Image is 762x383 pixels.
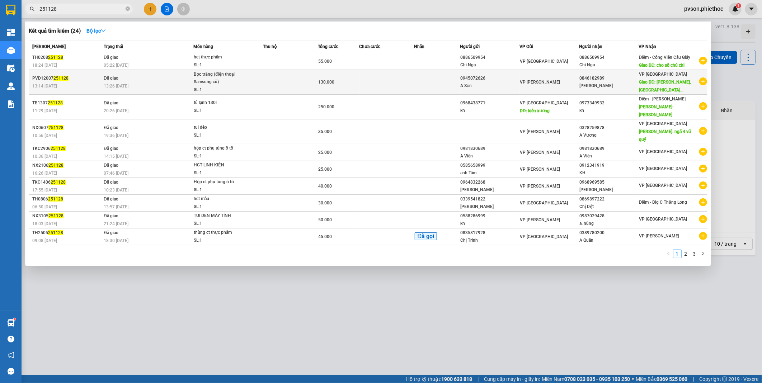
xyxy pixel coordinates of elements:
[319,200,332,205] span: 30.000
[579,186,638,194] div: [PERSON_NAME]
[48,100,63,105] span: 251128
[32,221,57,226] span: 18:03 [DATE]
[460,229,519,237] div: 0835817928
[194,212,248,220] div: TUI DEN MÁY TÍNH
[32,179,102,186] div: TKC1406
[579,212,638,220] div: 0987029428
[673,250,682,258] li: 1
[682,250,690,258] a: 2
[519,44,533,49] span: VP Gửi
[194,152,248,160] div: SL: 1
[639,183,687,188] span: VP [GEOGRAPHIC_DATA]
[32,108,57,113] span: 11:29 [DATE]
[639,200,687,205] span: Điểm - Big C Thăng Long
[263,44,277,49] span: Thu hộ
[460,75,519,82] div: 0945072626
[699,198,707,206] span: plus-circle
[319,167,332,172] span: 25.000
[699,127,707,135] span: plus-circle
[48,197,63,202] span: 251128
[520,217,560,222] span: VP [PERSON_NAME]
[699,77,707,85] span: plus-circle
[579,229,638,237] div: 0389780200
[579,152,638,160] div: A Viên
[194,186,248,194] div: SL: 1
[104,221,128,226] span: 21:24 [DATE]
[48,163,64,168] span: 251128
[104,197,118,202] span: Đã giao
[319,234,332,239] span: 45.000
[460,212,519,220] div: 0588286999
[86,28,106,34] strong: Bộ lọc
[7,65,15,72] img: warehouse-icon
[664,250,673,258] li: Previous Page
[579,169,638,177] div: KH
[460,54,519,61] div: 0886509954
[460,169,519,177] div: anh Tâm
[32,99,102,107] div: TB1307
[319,129,332,134] span: 35.000
[194,86,248,94] div: SL: 1
[579,162,638,169] div: 0912341919
[699,232,707,240] span: plus-circle
[691,250,698,258] a: 3
[194,178,248,186] div: Hộp ct phụ tùng ô tô
[194,132,248,140] div: SL: 1
[101,28,106,33] span: down
[579,195,638,203] div: 0869897222
[104,108,128,113] span: 20:26 [DATE]
[460,61,519,69] div: Chị Nga
[8,336,14,342] span: question-circle
[51,146,66,151] span: 251128
[579,203,638,211] div: Chị Dệt
[701,251,705,256] span: right
[126,6,130,13] span: close-circle
[579,124,638,132] div: 0328259878
[48,125,64,130] span: 251128
[6,5,15,15] img: logo-vxr
[104,230,118,235] span: Đã giao
[32,54,102,61] div: TH0208
[520,167,560,172] span: VP [PERSON_NAME]
[639,233,679,238] span: VP [PERSON_NAME]
[48,213,64,218] span: 251128
[460,162,519,169] div: 0585658999
[639,166,687,171] span: VP [GEOGRAPHIC_DATA]
[699,148,707,156] span: plus-circle
[7,47,15,54] img: warehouse-icon
[194,99,248,107] div: tủ lạnh 130l
[639,129,691,142] span: [PERSON_NAME]: ngã 4 vũ quý
[30,6,35,11] span: search
[460,220,519,227] div: kh
[194,203,248,211] div: SL: 1
[32,133,57,138] span: 10:56 [DATE]
[690,250,699,258] li: 3
[194,145,248,152] div: hộp ct phụ tùng ô tô
[579,220,638,227] div: a. hùng
[579,237,638,244] div: A Quân
[7,319,15,327] img: warehouse-icon
[460,152,519,160] div: A Viên
[194,71,248,86] div: Bọc trắng (điện thoại Samsung cũ)
[667,251,671,256] span: left
[460,82,519,90] div: A Sơn
[8,368,14,375] span: message
[639,44,656,49] span: VP Nhận
[104,238,128,243] span: 18:30 [DATE]
[39,5,124,13] input: Tìm tên, số ĐT hoặc mã đơn
[639,55,691,60] span: Điểm - Công Viên Cầu Giấy
[194,220,248,228] div: SL: 1
[104,100,118,105] span: Đã giao
[520,234,568,239] span: VP [GEOGRAPHIC_DATA]
[460,107,519,114] div: kh
[104,213,118,218] span: Đã giao
[104,84,128,89] span: 13:26 [DATE]
[460,44,480,49] span: Người gửi
[7,82,15,90] img: warehouse-icon
[32,75,102,82] div: PVD12007
[664,250,673,258] button: left
[29,27,81,35] h3: Kết quả tìm kiếm ( 24 )
[194,229,248,237] div: thùng ct thực phẩm
[699,250,707,258] button: right
[104,44,123,49] span: Trạng thái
